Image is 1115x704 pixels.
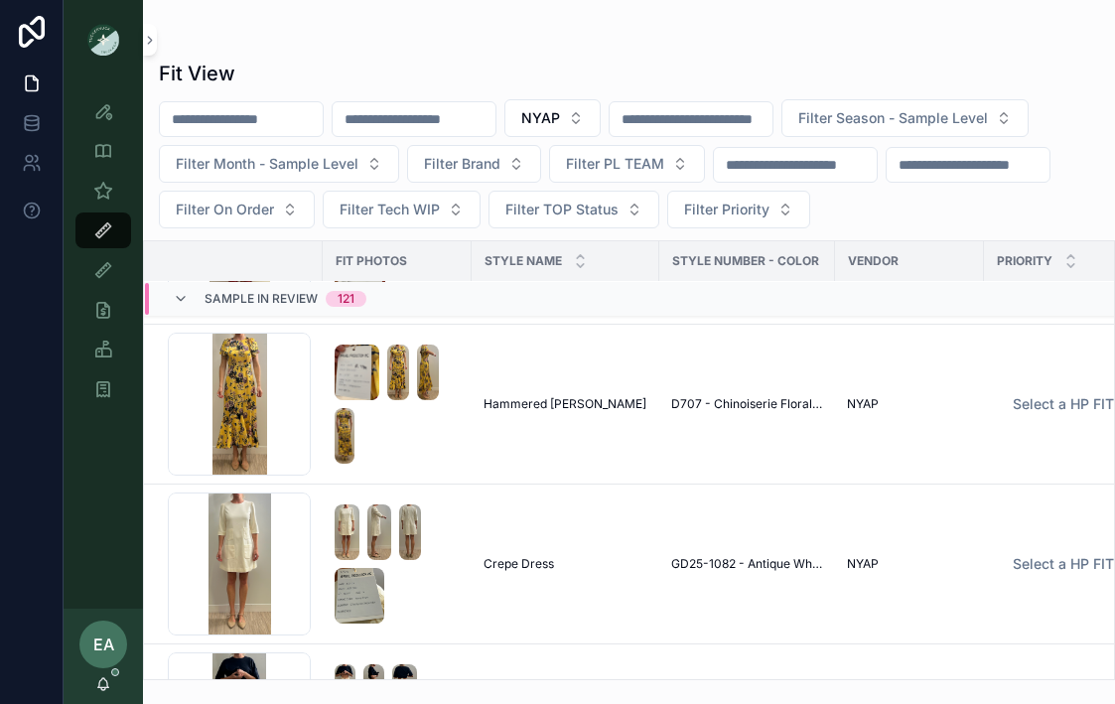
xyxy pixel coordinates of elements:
[485,253,562,269] span: STYLE NAME
[848,253,899,269] span: Vendor
[521,108,560,128] span: NYAP
[684,200,769,219] span: Filter Priority
[323,191,481,228] button: Select Button
[159,191,315,228] button: Select Button
[176,154,358,174] span: Filter Month - Sample Level
[335,345,460,464] a: Screenshot-2025-08-22-at-11.19.55-AM.pngScreenshot-2025-08-22-at-11.19.58-AM.pngScreenshot-2025-0...
[484,396,646,412] span: Hammered [PERSON_NAME]
[335,504,460,624] a: Screenshot-2025-08-26-at-3.33.00-PM.pngScreenshot-2025-08-26-at-3.33.03-PM.pngScreenshot-2025-08-...
[338,291,354,307] div: 121
[847,396,879,412] span: NYAP
[484,556,647,572] a: Crepe Dress
[64,79,143,433] div: scrollable content
[335,504,359,560] img: Screenshot-2025-08-26-at-3.33.00-PM.png
[417,345,439,400] img: Screenshot-2025-08-22-at-11.20.01-AM.png
[159,145,399,183] button: Select Button
[847,396,972,412] a: NYAP
[387,345,409,400] img: Screenshot-2025-08-22-at-11.19.58-AM.png
[488,191,659,228] button: Select Button
[205,291,318,307] span: Sample In Review
[672,253,819,269] span: Style Number - Color
[798,108,988,128] span: Filter Season - Sample Level
[159,60,235,87] h1: Fit View
[399,504,421,560] img: Screenshot-2025-08-26-at-3.33.06-PM.png
[93,633,114,656] span: EA
[671,556,823,572] a: GD25-1082 - Antique White
[781,99,1029,137] button: Select Button
[407,145,541,183] button: Select Button
[484,556,554,572] span: Crepe Dress
[847,556,972,572] a: NYAP
[87,24,119,56] img: App logo
[667,191,810,228] button: Select Button
[504,99,601,137] button: Select Button
[336,253,407,269] span: Fit Photos
[335,408,354,464] img: Screenshot-2025-08-22-at-11.20.03-AM.png
[340,200,440,219] span: Filter Tech WIP
[847,556,879,572] span: NYAP
[367,504,391,560] img: Screenshot-2025-08-26-at-3.33.03-PM.png
[335,345,379,400] img: Screenshot-2025-08-22-at-11.19.55-AM.png
[566,154,664,174] span: Filter PL TEAM
[335,568,384,624] img: Screenshot-2025-08-26-at-3.33.11-PM.png
[484,396,647,412] a: Hammered [PERSON_NAME]
[424,154,500,174] span: Filter Brand
[997,253,1052,269] span: PRIORITY
[505,200,619,219] span: Filter TOP Status
[549,145,705,183] button: Select Button
[176,200,274,219] span: Filter On Order
[671,396,823,412] a: D707 - Chinoiserie Floral Burnout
